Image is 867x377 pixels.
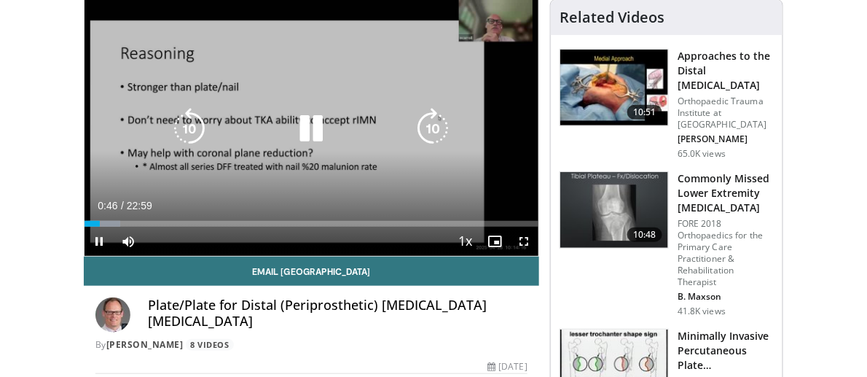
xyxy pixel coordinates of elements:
span: / [121,200,124,211]
p: [PERSON_NAME] [678,133,774,145]
div: Progress Bar [85,221,538,227]
p: 65.0K views [678,148,726,160]
span: 10:51 [627,105,662,120]
p: 41.8K views [678,306,726,317]
a: 10:51 Approaches to the Distal [MEDICAL_DATA] Orthopaedic Trauma Institute at [GEOGRAPHIC_DATA] [... [560,49,774,160]
a: 10:48 Commonly Missed Lower Extremity [MEDICAL_DATA] FORE 2018 Orthopaedics for the Primary Care ... [560,171,774,317]
p: Orthopaedic Trauma Institute at [GEOGRAPHIC_DATA] [678,96,774,131]
a: [PERSON_NAME] [106,338,184,351]
span: 10:48 [627,228,662,242]
a: 8 Videos [186,339,234,351]
button: Mute [114,227,143,256]
h4: Related Videos [560,9,664,26]
span: 0:46 [98,200,117,211]
button: Fullscreen [509,227,538,256]
h3: Commonly Missed Lower Extremity [MEDICAL_DATA] [678,171,774,215]
h3: Minimally Invasive Percutaneous Plate Osteosynthesis (MIPO) for extr… [678,329,774,373]
p: B. Maxson [678,291,774,303]
a: Email [GEOGRAPHIC_DATA] [84,257,539,286]
button: Enable picture-in-picture mode [480,227,509,256]
img: d5ySKFN8UhyXrjO34xMDoxOjBrO-I4W8_9.150x105_q85_crop-smart_upscale.jpg [560,50,668,125]
button: Playback Rate [451,227,480,256]
h4: Plate/Plate for Distal (Periprosthetic) [MEDICAL_DATA] [MEDICAL_DATA] [148,298,527,329]
button: Pause [85,227,114,256]
img: Avatar [95,298,130,333]
div: By [95,338,527,351]
p: FORE 2018 Orthopaedics for the Primary Care Practitioner & Rehabilitation Therapist [678,218,774,288]
img: 4aa379b6-386c-4fb5-93ee-de5617843a87.150x105_q85_crop-smart_upscale.jpg [560,172,668,248]
h3: Approaches to the Distal [MEDICAL_DATA] [678,49,774,93]
span: 22:59 [127,200,152,211]
div: [DATE] [488,360,527,373]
